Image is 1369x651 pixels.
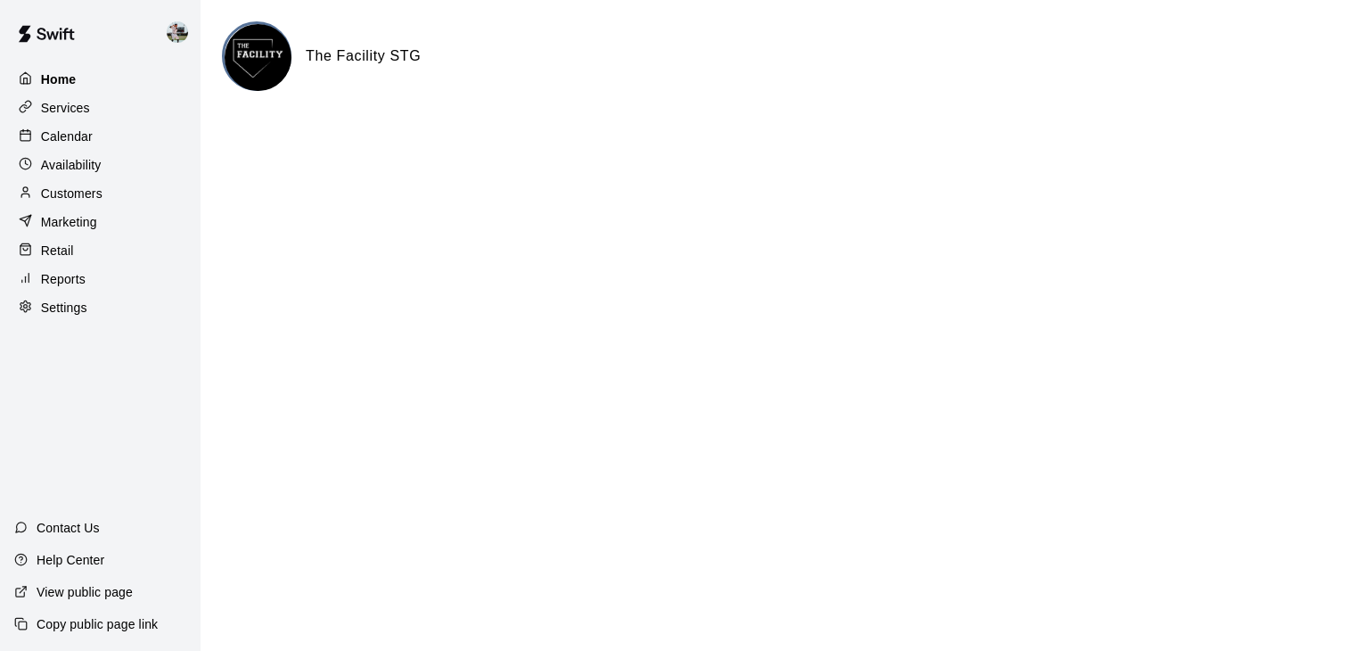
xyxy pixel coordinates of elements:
[41,156,102,174] p: Availability
[14,266,186,293] a: Reports
[37,519,100,537] p: Contact Us
[14,123,186,150] a: Calendar
[225,24,291,91] img: The Facility STG logo
[14,180,186,207] a: Customers
[306,45,421,68] h6: The Facility STG
[41,242,74,260] p: Retail
[37,551,104,569] p: Help Center
[41,299,87,317] p: Settings
[41,128,93,145] p: Calendar
[167,21,188,43] img: Matt Hill
[41,70,77,88] p: Home
[14,294,186,321] a: Settings
[14,66,186,93] a: Home
[37,615,158,633] p: Copy public page link
[37,583,133,601] p: View public page
[14,237,186,264] a: Retail
[41,185,102,202] p: Customers
[41,213,97,231] p: Marketing
[14,152,186,178] a: Availability
[14,95,186,121] a: Services
[41,270,86,288] p: Reports
[163,14,201,50] div: Matt Hill
[41,99,90,117] p: Services
[14,209,186,235] a: Marketing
